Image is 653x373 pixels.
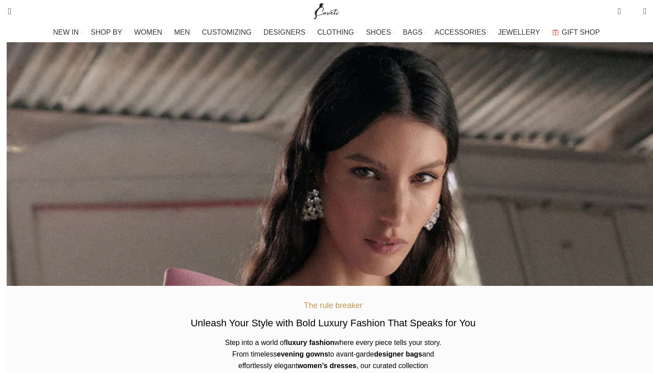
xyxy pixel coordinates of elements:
a: Search [2,2,11,20]
div: Main navigation [2,24,651,41]
span: CLOTHING [317,28,354,36]
a: GIFT SHOP [552,24,600,41]
a: Site logo [312,7,342,14]
b: luxury fashion [286,339,334,346]
span: SHOES [366,28,391,36]
span: BAGS [403,28,422,36]
span: JEWELLERY [498,28,540,36]
a: JEWELLERY [498,24,543,41]
a: MEN [174,24,193,41]
span: SHOP BY [91,28,122,36]
div: My Wishlist [628,2,637,20]
span: GIFT SHOP [562,28,600,36]
a: NEW IN [53,24,82,41]
a: SHOP BY [91,24,125,41]
span: NEW IN [53,28,79,36]
a: ACCESSORIES [434,24,489,41]
a: BAGS [403,24,426,41]
span: WOMEN [134,28,162,36]
span: 0 [618,4,625,11]
a: 0 [613,2,625,20]
b: women’s dresses [298,362,357,369]
a: WOMEN [134,24,165,41]
span: 0 [629,9,636,16]
img: GiftBag [552,29,559,35]
b: designer bags [374,350,422,358]
a: CUSTOMIZING [202,24,255,41]
a: DESIGNERS [263,24,308,41]
h2: Unleash Your Style with Bold Luxury Fashion That Speaks for You [191,317,476,330]
span: ACCESSORIES [434,28,486,36]
b: evening gowns [277,350,328,358]
a: CLOTHING [317,24,357,41]
span: DESIGNERS [263,28,305,36]
a: SHOES [366,24,394,41]
span: CUSTOMIZING [202,28,252,36]
span: MEN [174,28,190,36]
